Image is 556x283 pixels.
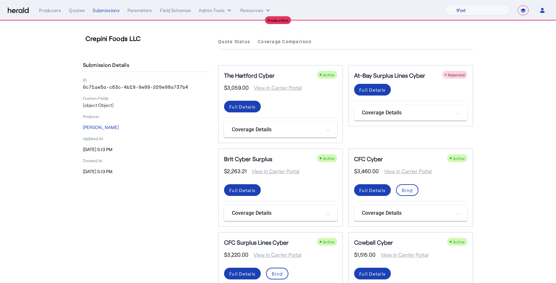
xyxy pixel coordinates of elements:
span: Active [323,156,335,161]
div: Bind [272,270,283,277]
a: Coverage Comparison [258,34,311,49]
span: Active [323,239,335,244]
span: $1,515.00 [354,251,376,259]
p: ID [83,77,210,83]
mat-panel-title: Coverage Details [362,209,452,217]
p: [DATE] 5:13 PM [83,168,210,175]
span: View in Carrier Portal [248,251,301,259]
p: 0c71ae5a-c63c-4b19-9e89-229e98a737b4 [83,84,210,90]
div: Full Details [229,103,256,110]
p: [DATE] 5:13 PM [83,146,210,153]
button: Full Details [354,184,391,196]
div: Full Details [359,187,386,194]
div: Full Details [229,270,256,277]
span: Active [323,72,335,77]
div: Full Details [359,270,386,277]
mat-expansion-panel-header: Coverage Details [354,205,467,221]
span: Active [453,156,465,161]
span: $2,263.21 [224,167,246,175]
button: Full Details [224,184,261,196]
div: Submissions [93,7,120,14]
div: Quotes [69,7,85,14]
mat-panel-title: Coverage Details [362,109,452,117]
div: Bind [402,187,413,194]
mat-panel-title: Coverage Details [232,209,322,217]
span: View in Carrier Portal [249,84,302,92]
span: Rejected [448,72,465,77]
div: Parameters [127,7,152,14]
span: View in Carrier Portal [376,251,429,259]
span: $3,059.00 [224,84,249,92]
p: Producer [83,114,210,119]
span: Active [453,239,465,244]
span: Coverage Comparison [258,39,311,44]
h4: Submission Details [83,61,132,69]
span: View in Carrier Portal [246,167,299,175]
div: Producers [39,7,61,14]
p: [object Object] [83,102,210,109]
div: Full Details [229,187,256,194]
div: Production [265,16,291,24]
p: Updated At [83,136,210,141]
h5: At-Bay Surplus Lines Cyber [354,71,425,80]
img: Herald Logo [8,7,29,14]
p: Custom Fields [83,96,210,101]
mat-panel-title: Coverage Details [232,126,322,134]
h3: Crepini Foods LLC [86,34,213,43]
span: View in Carrier Portal [379,167,432,175]
span: $3,220.00 [224,251,248,259]
h5: Brit Cyber Surplus [224,154,272,163]
mat-expansion-panel-header: Coverage Details [224,205,337,221]
h5: The Hartford Cyber [224,71,275,80]
button: Bind [396,184,418,196]
h5: Cowbell Cyber [354,238,393,247]
h5: CFC Cyber [354,154,383,163]
button: Resources dropdown menu [240,7,271,14]
p: Created At [83,158,210,163]
span: Quote Status [218,39,250,44]
a: Quote Status [218,34,250,49]
span: $3,460.00 [354,167,379,175]
button: Full Details [224,101,261,112]
button: Full Details [354,268,391,279]
button: Full Details [224,268,261,279]
button: Bind [266,268,288,279]
h5: CFC Surplus Lines Cyber [224,238,289,247]
mat-expansion-panel-header: Coverage Details [354,105,467,121]
button: Full Details [354,84,391,96]
div: Full Details [359,86,386,93]
mat-expansion-panel-header: Coverage Details [224,122,337,137]
div: Field Schemas [160,7,191,14]
p: [PERSON_NAME] [83,124,210,131]
button: internal dropdown menu [199,7,232,14]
